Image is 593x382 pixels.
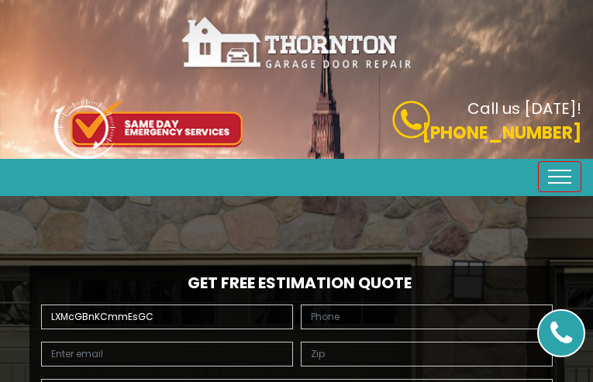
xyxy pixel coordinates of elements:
[309,120,582,146] p: [PHONE_NUMBER]
[301,305,553,329] input: Phone
[41,305,293,329] input: Name
[309,101,582,146] a: Call us [DATE]! [PHONE_NUMBER]
[181,15,413,71] img: Thornton.png
[301,342,553,367] input: Zip
[467,98,581,119] b: Call us [DATE]!
[41,342,293,367] input: Enter email
[37,274,557,292] h2: Get Free Estimation Quote
[54,99,243,159] img: icon-top.png
[538,161,581,192] button: Toggle navigation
